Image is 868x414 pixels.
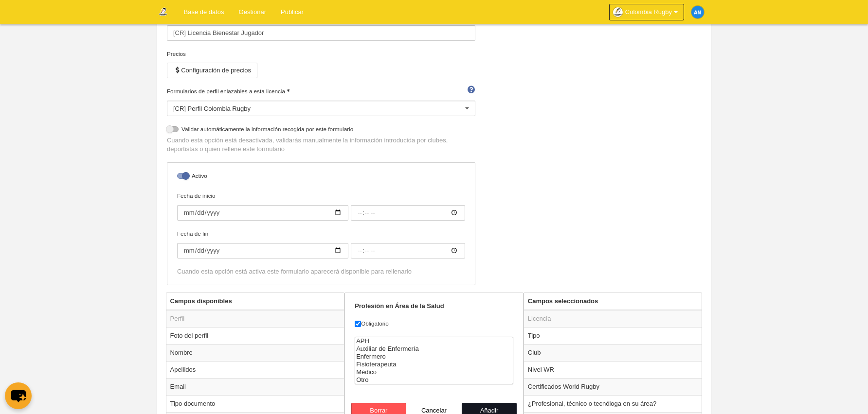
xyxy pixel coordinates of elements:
i: Obligatorio [287,89,289,92]
label: Fecha de inicio [177,191,465,221]
img: Colombia Rugby [157,6,169,17]
button: chat-button [5,382,32,409]
option: Auxiliar de Enfermería [355,345,513,353]
label: Validar automáticamente la información recogida por este formulario [167,125,475,136]
td: Apellidos [166,361,344,378]
td: Licencia [524,310,702,328]
label: Fecha de fin [177,229,465,259]
input: Fecha de inicio [177,205,348,221]
img: c2l6ZT0zMHgzMCZmcz05JnRleHQ9QU4mYmc9MWU4OGU1.png [691,6,704,18]
img: Oanpu9v8aySI.30x30.jpg [613,7,623,17]
th: Campos disponibles [166,293,344,310]
th: Campos seleccionados [524,293,702,310]
label: Obligatorio [355,319,513,328]
td: ¿Profesional, técnico o tecnóloga en su área? [524,395,702,412]
input: Nombre [167,25,475,41]
div: Precios [167,50,475,58]
option: APH [355,337,513,345]
label: Formularios de perfil enlazables a esta licencia [167,87,475,96]
td: Certificados World Rugby [524,378,702,395]
option: Fisioterapeuta [355,361,513,368]
input: Fecha de inicio [351,205,465,221]
option: Médico [355,368,513,376]
td: Club [524,344,702,361]
option: Enfermero [355,353,513,361]
label: Nombre [167,12,475,41]
td: Tipo [524,327,702,344]
td: Tipo documento [166,395,344,412]
a: Colombia Rugby [609,4,684,20]
option: Otro [355,376,513,384]
td: Email [166,378,344,395]
input: Fecha de fin [351,243,465,259]
td: Nombre [166,344,344,361]
td: Foto del perfil [166,327,344,344]
div: Cuando esta opción está activa este formulario aparecerá disponible para rellenarlo [177,267,465,276]
td: Nivel WR [524,361,702,378]
span: [CR] Perfil Colombia Rugby [173,105,251,112]
strong: Profesión en Área de la Salud [355,302,444,310]
span: Colombia Rugby [625,7,672,17]
input: Fecha de fin [177,243,348,259]
td: Perfil [166,310,344,328]
input: Obligatorio [355,321,361,327]
label: Activo [177,172,465,183]
p: Cuando esta opción está desactivada, validarás manualmente la información introducida por clubes,... [167,136,475,154]
button: Configuración de precios [167,63,257,78]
